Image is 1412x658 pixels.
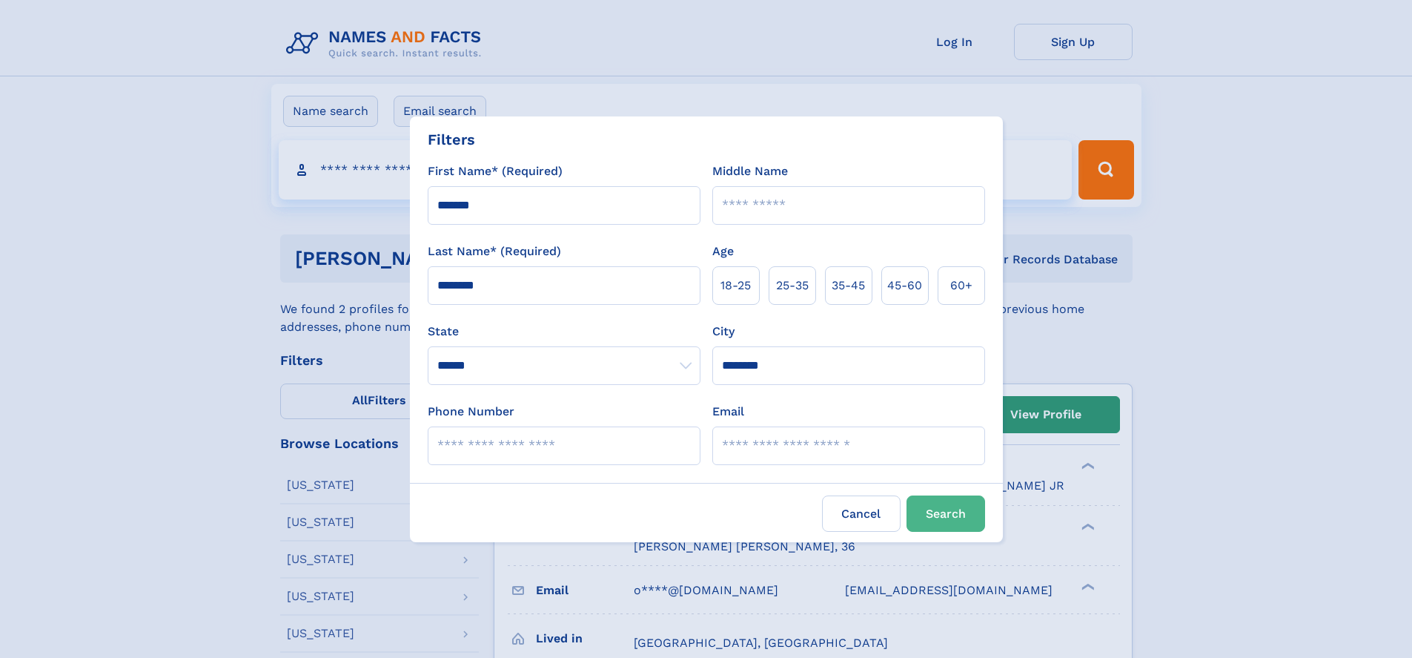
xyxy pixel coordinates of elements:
[428,162,563,180] label: First Name* (Required)
[428,403,514,421] label: Phone Number
[822,496,901,532] label: Cancel
[720,277,751,295] span: 18‑25
[887,277,922,295] span: 45‑60
[832,277,865,295] span: 35‑45
[712,243,734,260] label: Age
[950,277,972,295] span: 60+
[906,496,985,532] button: Search
[428,128,475,151] div: Filters
[428,323,700,340] label: State
[712,403,744,421] label: Email
[776,277,809,295] span: 25‑35
[712,162,788,180] label: Middle Name
[428,243,561,260] label: Last Name* (Required)
[712,323,735,340] label: City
